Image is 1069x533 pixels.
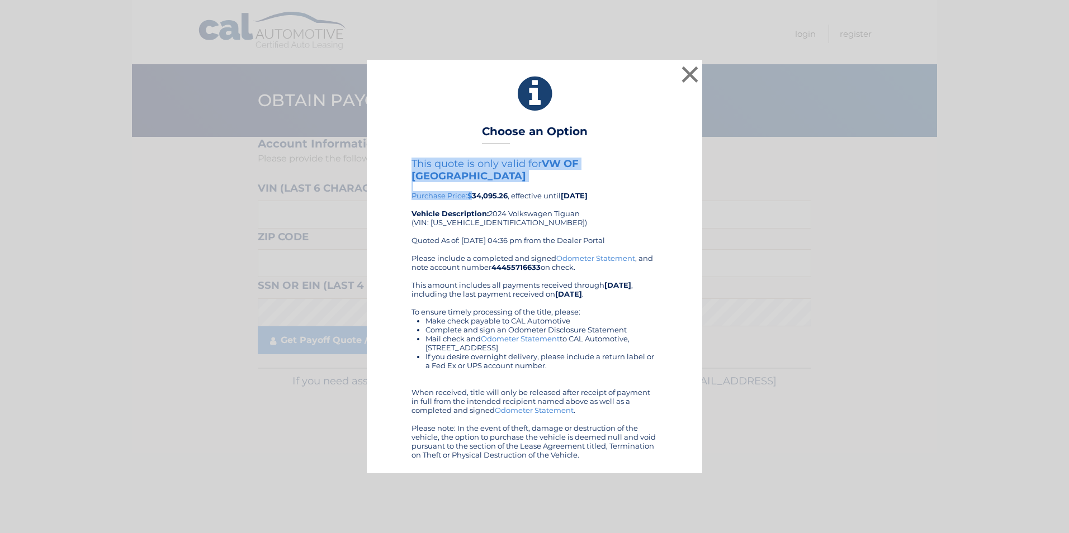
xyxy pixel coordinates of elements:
[482,125,588,144] h3: Choose an Option
[425,334,658,352] li: Mail check and to CAL Automotive, [STREET_ADDRESS]
[411,158,579,182] b: VW OF [GEOGRAPHIC_DATA]
[604,280,631,289] b: [DATE]
[411,254,658,459] div: Please include a completed and signed , and note account number on check. This amount includes al...
[425,352,658,370] li: If you desire overnight delivery, please include a return label or a Fed Ex or UPS account number.
[679,63,701,85] button: ×
[411,158,658,254] div: Purchase Price: , effective until 2024 Volkswagen Tiguan (VIN: [US_VEHICLE_IDENTIFICATION_NUMBER]...
[467,191,508,200] b: $34,095.26
[425,325,658,334] li: Complete and sign an Odometer Disclosure Statement
[411,158,658,182] h4: This quote is only valid for
[481,334,560,343] a: Odometer Statement
[556,254,635,263] a: Odometer Statement
[425,316,658,325] li: Make check payable to CAL Automotive
[555,289,582,298] b: [DATE]
[561,191,588,200] b: [DATE]
[491,263,541,272] b: 44455716633
[411,209,489,218] strong: Vehicle Description:
[495,406,574,415] a: Odometer Statement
